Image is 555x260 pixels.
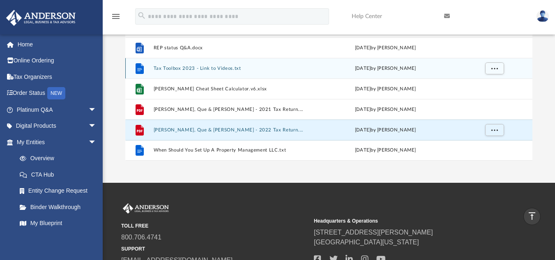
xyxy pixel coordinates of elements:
[154,127,306,132] button: [PERSON_NAME], Que & [PERSON_NAME] - 2022 Tax Return.pdf
[121,245,308,253] small: SUPPORT
[154,147,306,153] button: When Should You Set Up A Property Management LLC.txt
[154,86,306,91] button: [PERSON_NAME] Cheat Sheet Calculator.v6.xlsx
[314,217,501,225] small: Headquarters & Operations
[88,118,105,135] span: arrow_drop_down
[137,11,146,20] i: search
[47,87,65,99] div: NEW
[309,64,462,72] div: [DATE] by [PERSON_NAME]
[154,106,306,112] button: [PERSON_NAME], Que & [PERSON_NAME] - 2021 Tax Return.pdf
[309,44,462,51] div: [DATE] by [PERSON_NAME]
[154,65,306,71] button: Tax Toolbox 2023 - Link to Videos.txt
[485,62,504,74] button: More options
[12,231,109,248] a: Tax Due Dates
[6,36,109,53] a: Home
[6,101,109,118] a: Platinum Q&Aarrow_drop_down
[6,134,109,150] a: My Entitiesarrow_drop_down
[314,229,433,236] a: [STREET_ADDRESS][PERSON_NAME]
[154,45,306,50] button: REP status Q&A.docx
[12,215,105,232] a: My Blueprint
[111,16,121,21] a: menu
[309,126,462,133] div: [DATE] by [PERSON_NAME]
[88,101,105,118] span: arrow_drop_down
[309,106,462,113] div: [DATE] by [PERSON_NAME]
[6,69,109,85] a: Tax Organizers
[6,85,109,102] a: Order StatusNEW
[527,211,537,221] i: vertical_align_top
[12,183,109,199] a: Entity Change Request
[111,12,121,21] i: menu
[537,10,549,22] img: User Pic
[121,222,308,230] small: TOLL FREE
[121,203,170,214] img: Anderson Advisors Platinum Portal
[4,10,78,26] img: Anderson Advisors Platinum Portal
[121,234,161,241] a: 800.706.4741
[314,239,419,246] a: [GEOGRAPHIC_DATA][US_STATE]
[6,118,109,134] a: Digital Productsarrow_drop_down
[523,208,541,225] a: vertical_align_top
[485,124,504,136] button: More options
[309,85,462,92] div: [DATE] by [PERSON_NAME]
[88,134,105,151] span: arrow_drop_down
[6,53,109,69] a: Online Ordering
[12,199,109,215] a: Binder Walkthrough
[309,147,462,154] div: [DATE] by [PERSON_NAME]
[12,150,109,167] a: Overview
[12,166,109,183] a: CTA Hub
